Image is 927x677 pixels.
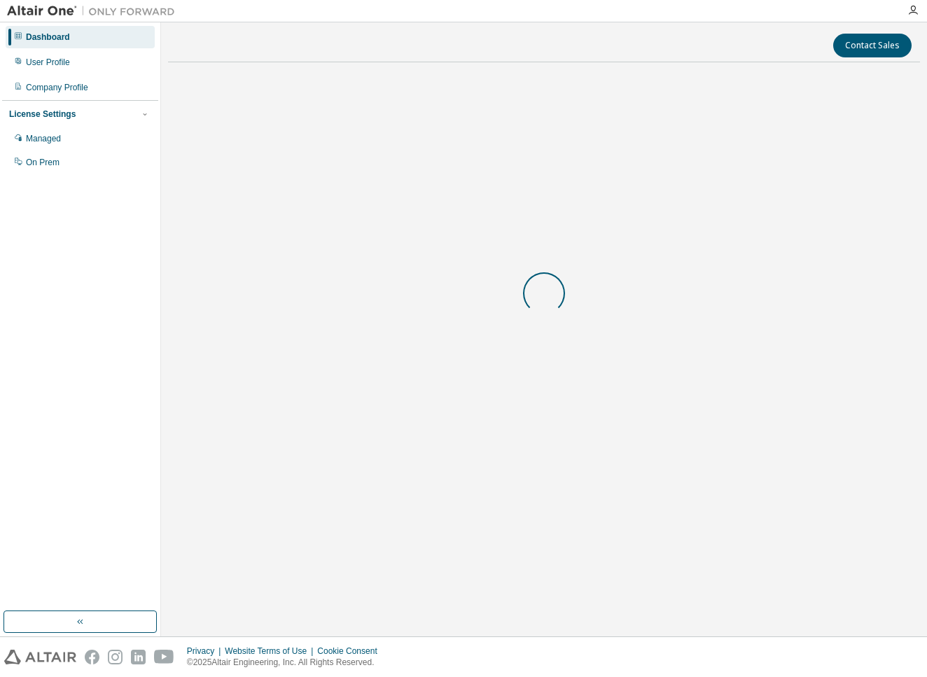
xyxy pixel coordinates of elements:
[131,650,146,664] img: linkedin.svg
[833,34,912,57] button: Contact Sales
[317,645,385,657] div: Cookie Consent
[7,4,182,18] img: Altair One
[154,650,174,664] img: youtube.svg
[9,109,76,120] div: License Settings
[26,32,70,43] div: Dashboard
[225,645,317,657] div: Website Terms of Use
[26,82,88,93] div: Company Profile
[4,650,76,664] img: altair_logo.svg
[187,645,225,657] div: Privacy
[26,133,61,144] div: Managed
[26,157,60,168] div: On Prem
[26,57,70,68] div: User Profile
[85,650,99,664] img: facebook.svg
[108,650,123,664] img: instagram.svg
[187,657,386,669] p: © 2025 Altair Engineering, Inc. All Rights Reserved.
